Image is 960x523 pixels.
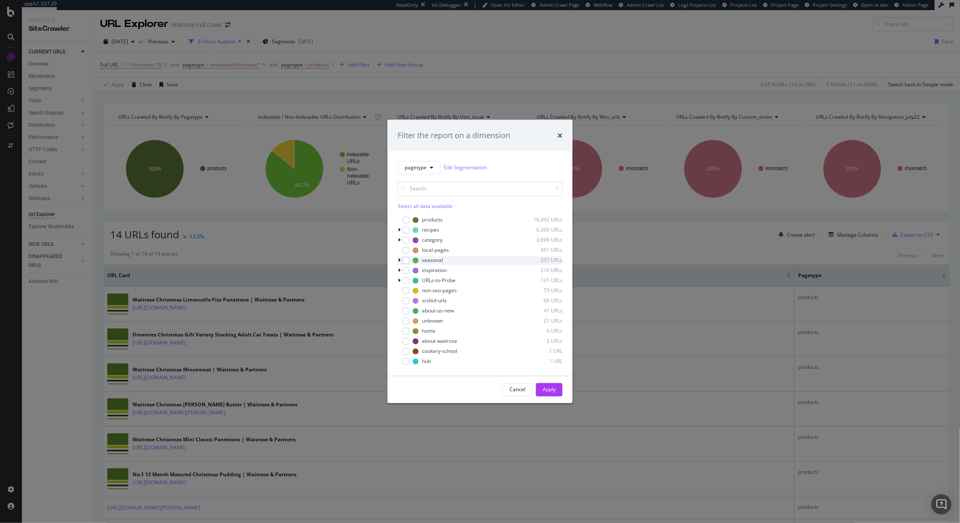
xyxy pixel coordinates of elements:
div: recipes [422,227,439,234]
div: 21 URLs [521,318,562,325]
div: unknown [422,318,443,325]
div: 6,395 URLs [521,227,562,234]
div: 73 URLs [521,287,562,294]
div: 237 URLs [521,257,562,264]
div: 60 URLs [521,297,562,304]
div: Select all data available [398,203,562,210]
div: hub [422,358,431,365]
div: 131 URLs [521,277,562,284]
button: Cancel [502,383,533,396]
div: non-seo-pages [422,287,457,294]
div: srsltid-urls [422,297,447,304]
div: URLs-to-Probe [422,277,456,284]
div: about-waitrose [422,338,457,345]
a: Edit Segmentation [444,163,487,172]
span: pagetype [405,164,427,171]
div: products [422,216,443,224]
div: about-us-new [422,307,454,315]
div: 451 URLs [521,247,562,254]
div: Cancel [509,386,525,393]
button: pagetype [398,161,440,174]
div: 1 URL [521,348,562,355]
div: times [557,130,562,141]
div: Filter the report on a dimension [398,130,510,141]
div: 1 URL [521,358,562,365]
div: 41 URLs [521,307,562,315]
div: 3 URLs [521,338,562,345]
div: modal [387,120,573,403]
div: 3,699 URLs [521,237,562,244]
div: inspiration [422,267,447,274]
input: Search [398,181,562,196]
div: 16,492 URLs [521,216,562,224]
button: Apply [536,383,562,396]
div: 210 URLs [521,267,562,274]
div: local-pages [422,247,449,254]
div: Apply [543,386,556,393]
div: 6 URLs [521,328,562,335]
div: cookery-school [422,348,457,355]
div: Open Intercom Messenger [931,494,952,515]
div: category [422,237,443,244]
div: home [422,328,435,335]
div: seasonal [422,257,443,264]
